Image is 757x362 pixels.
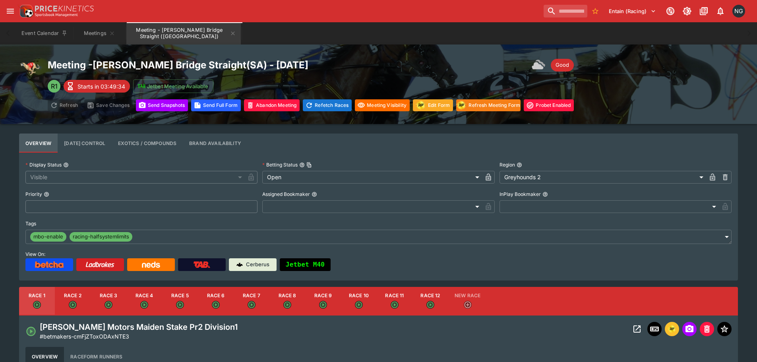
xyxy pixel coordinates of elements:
[248,301,256,309] svg: Open
[44,192,49,197] button: Priority
[306,162,312,168] button: Copy To Clipboard
[19,287,55,316] button: Race 1
[25,191,42,197] p: Priority
[91,287,126,316] button: Race 3
[524,99,574,111] button: Toggle ProBet for every event in this meeting
[730,2,747,20] button: Nick Goss
[25,161,62,168] p: Display Status
[126,22,241,45] button: Meeting - Murray Bridge Straight (AUS)
[680,4,694,18] button: Toggle light/dark mode
[299,162,305,168] button: Betting StatusCopy To Clipboard
[312,192,317,197] button: Assigned Bookmaker
[303,99,352,111] button: Refetching all race data will discard any changes you have made and reload the latest race data f...
[58,134,112,153] button: Configure each race specific details at once
[305,287,341,316] button: Race 9
[183,134,248,153] button: Configure brand availability for the meeting
[198,287,234,316] button: Race 6
[500,171,706,184] div: Greyhounds 2
[126,287,162,316] button: Race 4
[246,261,269,269] p: Cerberus
[191,99,241,111] button: Send Full Form
[35,261,64,268] img: Betcha
[415,100,426,110] img: racingform.png
[500,191,541,197] p: InPlay Bookmaker
[40,322,238,332] h4: [PERSON_NAME] Motors Maiden Stake Pr2 Division1
[262,161,298,168] p: Betting Status
[35,6,94,12] img: PriceKinetics
[697,4,711,18] button: Documentation
[25,220,36,227] p: Tags
[105,301,112,309] svg: Open
[176,301,184,309] svg: Open
[667,325,677,333] img: racingform.png
[142,261,160,268] img: Neds
[542,192,548,197] button: InPlay Bookmaker
[136,99,188,111] button: Send Snapshots
[70,233,132,241] span: racing-halfsystemlimits
[448,287,487,316] button: New Race
[682,322,697,336] span: Send Snapshot
[589,5,602,17] button: No Bookmarks
[377,287,412,316] button: Race 11
[48,59,308,71] h2: Meeting - [PERSON_NAME] Bridge Straight ( SA ) - [DATE]
[700,324,714,332] span: Mark an event as closed and abandoned.
[17,3,33,19] img: PriceKinetics Logo
[532,57,548,73] div: Weather: OCAST
[355,99,410,111] button: Set all events in meeting to specified visibility
[667,324,677,334] div: racingform
[140,301,148,309] svg: Open
[413,99,453,111] button: Update RacingForm for all races in this meeting
[665,322,679,336] button: racingform
[280,258,331,271] button: Jetbet M40
[604,5,661,17] button: Select Tenant
[35,13,78,17] img: Sportsbook Management
[319,301,327,309] svg: Open
[63,162,69,168] button: Display Status
[77,82,125,91] p: Starts in 03:49:34
[544,5,587,17] input: search
[412,287,448,316] button: Race 12
[17,22,72,45] button: Event Calendar
[25,251,45,257] span: View On:
[532,57,548,73] img: overcast.png
[426,301,434,309] svg: Open
[500,161,515,168] p: Region
[85,261,114,268] img: Ladbrokes
[55,287,91,316] button: Race 2
[517,162,522,168] button: Region
[3,4,17,18] button: open drawer
[19,57,41,79] img: greyhound_racing.png
[551,61,574,69] span: Good
[30,233,66,241] span: mbo-enable
[25,171,245,184] div: Visible
[456,100,467,110] img: racingform.png
[212,301,220,309] svg: Open
[194,261,210,268] img: TabNZ
[262,191,310,197] p: Assigned Bookmaker
[162,287,198,316] button: Race 5
[236,261,243,268] img: Cerberus
[456,99,521,111] button: Refresh Meeting Form
[133,79,213,93] button: Jetbet Meeting Available
[244,99,300,111] button: Mark all events in meeting as closed and abandoned.
[33,301,41,309] svg: Open
[630,322,644,336] button: Open Event
[262,171,482,184] div: Open
[551,59,574,72] div: Track Condition: Good
[137,82,145,90] img: jetbet-logo.svg
[69,301,77,309] svg: Open
[355,301,363,309] svg: Open
[732,5,745,17] div: Nick Goss
[25,326,37,337] svg: Open
[647,322,662,336] button: Inplay
[456,100,467,111] div: racingform
[74,22,125,45] button: Meetings
[341,287,377,316] button: Race 10
[112,134,183,153] button: View and edit meeting dividends and compounds.
[40,332,129,341] p: Copy To Clipboard
[415,100,426,111] div: racingform
[391,301,399,309] svg: Open
[713,4,728,18] button: Notifications
[19,134,58,153] button: Base meeting details
[283,301,291,309] svg: Open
